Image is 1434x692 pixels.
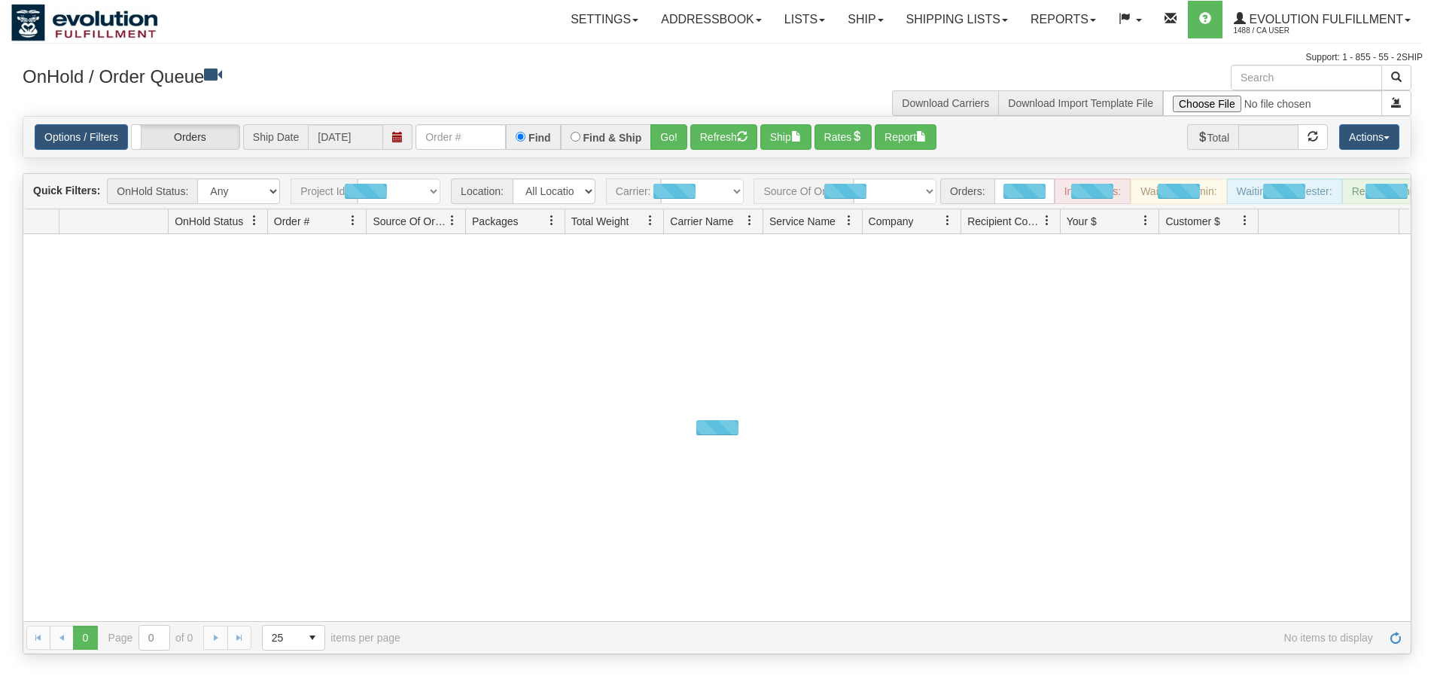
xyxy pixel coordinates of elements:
[1034,208,1060,233] a: Recipient Country filter column settings
[814,124,872,150] button: Rates
[967,214,1041,229] span: Recipient Country
[650,124,687,150] button: Go!
[340,208,366,233] a: Order # filter column settings
[875,124,936,150] button: Report
[690,124,757,150] button: Refresh
[559,1,650,38] a: Settings
[1234,23,1347,38] span: 1488 / CA User
[1227,178,1342,204] div: Waiting - Requester:
[1342,178,1431,204] div: Ready to Ship:
[272,630,291,645] span: 25
[300,626,324,650] span: select
[1384,626,1408,650] a: Refresh
[1067,214,1097,229] span: Your $
[869,214,914,229] span: Company
[773,1,836,38] a: Lists
[262,625,325,651] span: Page sizes drop down
[35,124,128,150] a: Options / Filters
[73,626,97,650] span: Page 0
[571,214,629,229] span: Total Weight
[373,214,446,229] span: Source Of Order
[528,133,551,143] label: Find
[994,178,1055,204] div: New:
[1165,214,1219,229] span: Customer $
[935,208,961,233] a: Company filter column settings
[1232,208,1258,233] a: Customer $ filter column settings
[1019,1,1107,38] a: Reports
[242,208,267,233] a: OnHold Status filter column settings
[1246,13,1403,26] span: Evolution Fulfillment
[23,174,1411,209] div: grid toolbar
[836,1,894,38] a: Ship
[1008,97,1153,109] a: Download Import Template File
[107,178,197,204] span: OnHold Status:
[1231,65,1382,90] input: Search
[836,208,862,233] a: Service Name filter column settings
[175,214,243,229] span: OnHold Status
[11,4,158,41] img: logo1488.jpg
[737,208,763,233] a: Carrier Name filter column settings
[422,632,1373,644] span: No items to display
[670,214,733,229] span: Carrier Name
[760,124,811,150] button: Ship
[108,625,193,651] span: Page of 0
[902,97,989,109] a: Download Carriers
[132,125,239,149] label: Orders
[1133,208,1158,233] a: Your $ filter column settings
[650,1,773,38] a: Addressbook
[243,124,308,150] span: Ship Date
[1187,124,1239,150] span: Total
[769,214,836,229] span: Service Name
[262,625,400,651] span: items per page
[1055,178,1131,204] div: In Progress:
[1131,178,1226,204] div: Waiting - Admin:
[539,208,565,233] a: Packages filter column settings
[583,133,642,143] label: Find & Ship
[23,65,706,87] h3: OnHold / Order Queue
[1381,65,1411,90] button: Search
[11,51,1423,64] div: Support: 1 - 855 - 55 - 2SHIP
[472,214,518,229] span: Packages
[33,183,100,198] label: Quick Filters:
[638,208,663,233] a: Total Weight filter column settings
[940,178,994,204] span: Orders:
[895,1,1019,38] a: Shipping lists
[274,214,309,229] span: Order #
[1163,90,1382,116] input: Import
[440,208,465,233] a: Source Of Order filter column settings
[1339,124,1399,150] button: Actions
[1399,269,1432,422] iframe: chat widget
[451,178,513,204] span: Location:
[416,124,506,150] input: Order #
[1222,1,1422,38] a: Evolution Fulfillment 1488 / CA User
